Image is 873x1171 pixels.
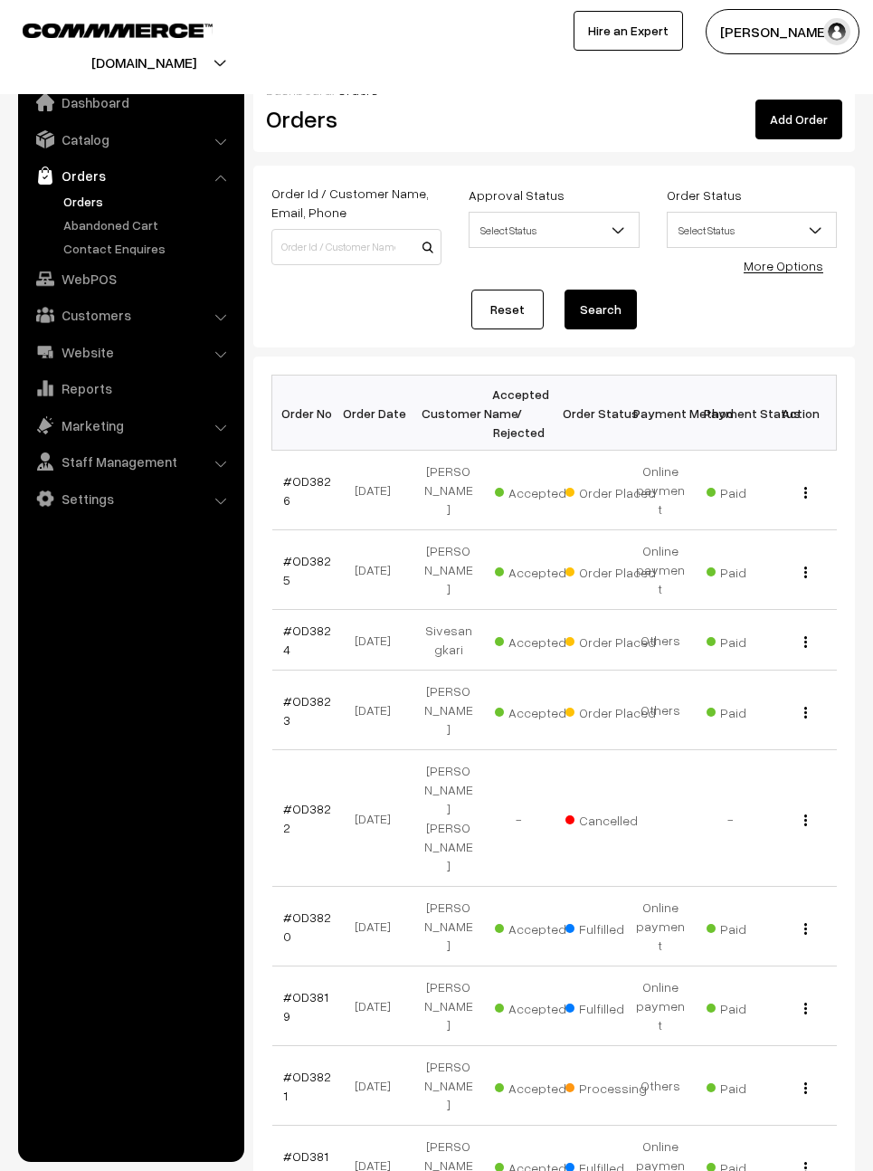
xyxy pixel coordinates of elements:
td: [DATE] [343,966,413,1046]
td: Online payment [625,966,696,1046]
a: Staff Management [23,445,238,478]
a: #OD3822 [283,801,331,835]
a: Orders [59,192,238,211]
td: Online payment [625,530,696,610]
img: Menu [804,487,807,499]
span: Cancelled [565,806,656,830]
span: Paid [707,558,797,582]
button: [PERSON_NAME] [706,9,859,54]
a: More Options [744,258,823,273]
img: COMMMERCE [23,24,213,37]
a: Website [23,336,238,368]
th: Accepted / Rejected [484,376,555,451]
a: #OD3824 [283,623,331,657]
td: [PERSON_NAME] [413,887,484,966]
td: [PERSON_NAME] [413,1046,484,1126]
a: #OD3821 [283,1069,331,1103]
td: [PERSON_NAME] [413,671,484,750]
td: Others [625,1046,696,1126]
td: Others [625,610,696,671]
td: [DATE] [343,750,413,887]
th: Order Status [555,376,625,451]
a: Catalog [23,123,238,156]
th: Customer Name [413,376,484,451]
span: Accepted [495,995,585,1018]
span: Select Status [667,212,837,248]
a: Marketing [23,409,238,442]
button: [DOMAIN_NAME] [28,40,260,85]
a: Reports [23,372,238,405]
a: WebPOS [23,262,238,295]
span: Paid [707,479,797,502]
span: Accepted [495,1074,585,1098]
span: Order Placed [565,558,656,582]
span: Paid [707,995,797,1018]
td: Sivesangkari [413,610,484,671]
a: #OD3819 [283,989,328,1023]
span: Accepted [495,558,585,582]
span: Order Placed [565,699,656,722]
span: Select Status [470,214,638,246]
th: Order Date [343,376,413,451]
td: [DATE] [343,671,413,750]
span: Processing [565,1074,656,1098]
td: [PERSON_NAME] [413,966,484,1046]
span: Select Status [469,212,639,248]
span: Order Placed [565,628,656,652]
th: Order No [272,376,343,451]
h2: Orders [266,105,440,133]
span: Paid [707,1074,797,1098]
td: [DATE] [343,610,413,671]
a: Contact Enquires [59,239,238,258]
a: Reset [471,290,544,329]
a: Hire an Expert [574,11,683,51]
span: Select Status [668,214,836,246]
label: Order Status [667,186,742,205]
th: Payment Status [696,376,766,451]
td: [DATE] [343,530,413,610]
img: Menu [804,1082,807,1094]
td: - [696,750,766,887]
td: Online payment [625,451,696,530]
img: Menu [804,707,807,719]
img: user [823,18,850,45]
label: Order Id / Customer Name, Email, Phone [271,184,441,222]
span: Fulfilled [565,915,656,938]
td: [PERSON_NAME] [413,451,484,530]
span: Paid [707,699,797,722]
a: #OD3823 [283,693,331,728]
span: Paid [707,628,797,652]
button: Search [565,290,637,329]
span: Accepted [495,479,585,502]
td: [DATE] [343,887,413,966]
span: Order Placed [565,479,656,502]
td: Others [625,671,696,750]
img: Menu [804,923,807,935]
td: [DATE] [343,451,413,530]
td: Online payment [625,887,696,966]
a: Dashboard [23,86,238,119]
td: [DATE] [343,1046,413,1126]
a: #OD3820 [283,909,331,944]
th: Action [766,376,837,451]
th: Payment Method [625,376,696,451]
a: #OD3826 [283,473,331,508]
a: Settings [23,482,238,515]
img: Menu [804,814,807,826]
img: Menu [804,636,807,648]
span: Paid [707,915,797,938]
a: Add Order [755,100,842,139]
span: Accepted [495,915,585,938]
a: Customers [23,299,238,331]
a: COMMMERCE [23,18,181,40]
span: Accepted [495,628,585,652]
input: Order Id / Customer Name / Customer Email / Customer Phone [271,229,441,265]
a: Orders [23,159,238,192]
span: Accepted [495,699,585,722]
a: Abandoned Cart [59,215,238,234]
img: Menu [804,1003,807,1014]
td: - [484,750,555,887]
label: Approval Status [469,186,565,205]
span: Fulfilled [565,995,656,1018]
td: [PERSON_NAME] [413,530,484,610]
